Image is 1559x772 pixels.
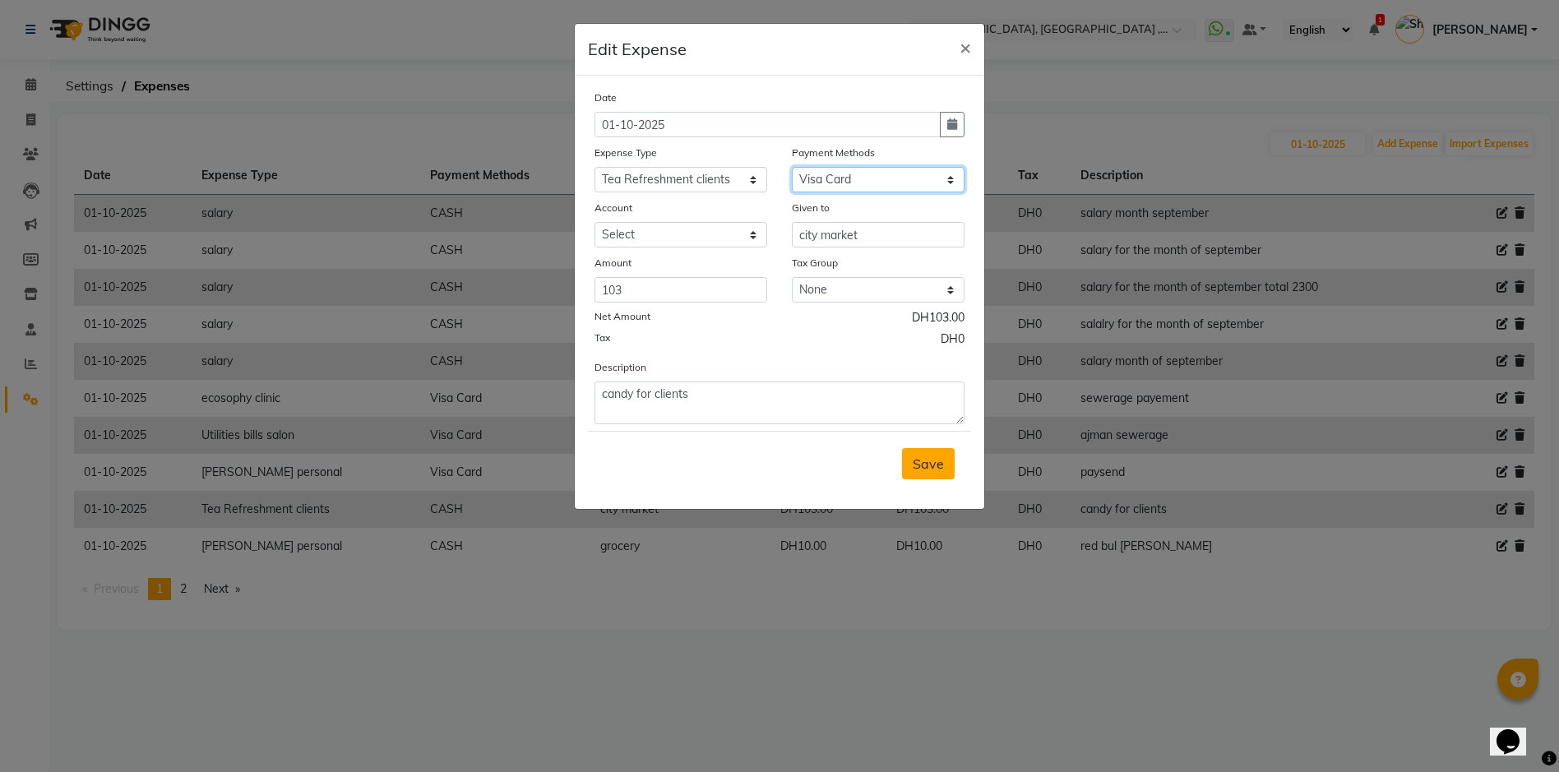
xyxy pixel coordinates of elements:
[594,309,650,324] label: Net Amount
[913,455,944,472] span: Save
[594,201,632,215] label: Account
[594,277,767,303] input: Amount
[588,37,687,62] h5: Edit Expense
[792,201,830,215] label: Given to
[902,448,955,479] button: Save
[912,309,965,331] span: DH103.00
[792,146,875,160] label: Payment Methods
[792,222,965,247] input: Given to
[594,256,631,270] label: Amount
[941,331,965,352] span: DH0
[594,331,610,345] label: Tax
[594,90,617,105] label: Date
[594,360,646,375] label: Description
[792,256,838,270] label: Tax Group
[960,35,971,59] span: ×
[1490,706,1543,756] iframe: chat widget
[946,24,984,70] button: Close
[594,146,657,160] label: Expense Type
